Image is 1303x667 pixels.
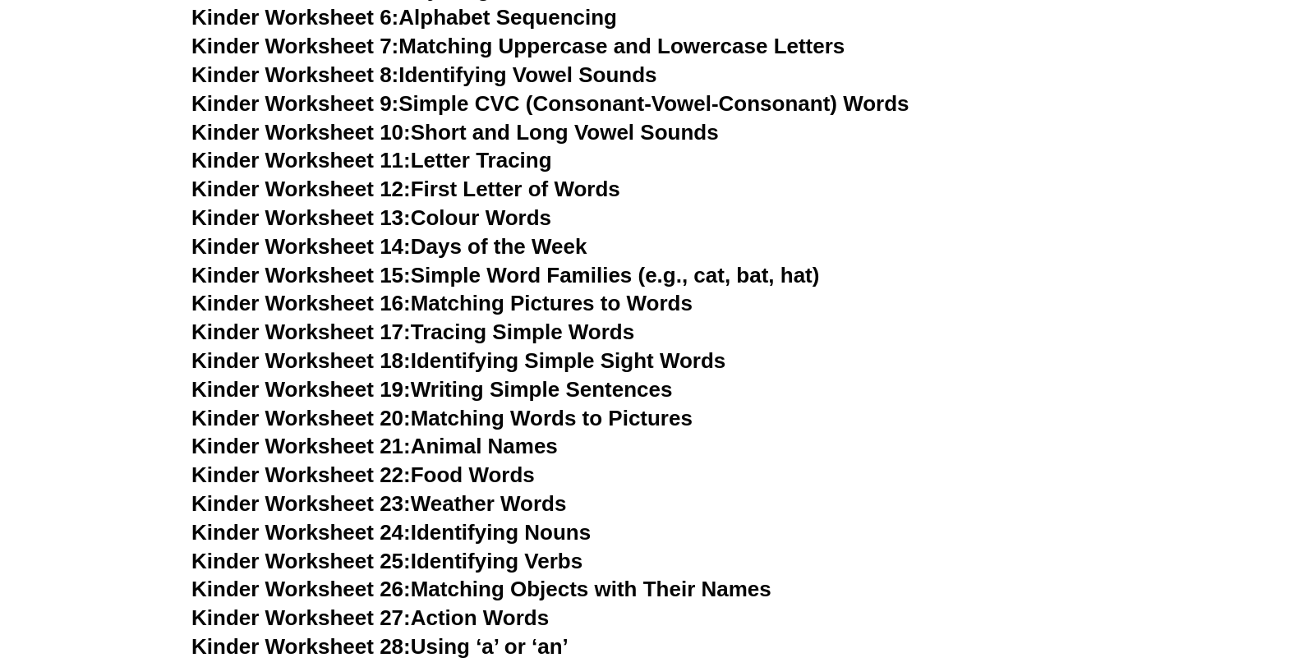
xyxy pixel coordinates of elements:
a: Kinder Worksheet 22:Food Words [191,462,535,487]
a: Kinder Worksheet 6:Alphabet Sequencing [191,5,617,30]
a: Kinder Worksheet 13:Colour Words [191,205,551,230]
span: Kinder Worksheet 26: [191,577,411,601]
span: Kinder Worksheet 7: [191,34,398,58]
span: Kinder Worksheet 8: [191,62,398,87]
a: Kinder Worksheet 27:Action Words [191,605,549,630]
span: Kinder Worksheet 24: [191,520,411,545]
span: Kinder Worksheet 17: [191,320,411,344]
span: Kinder Worksheet 11: [191,148,411,172]
a: Kinder Worksheet 11:Letter Tracing [191,148,552,172]
span: Kinder Worksheet 21: [191,434,411,458]
span: Kinder Worksheet 13: [191,205,411,230]
a: Kinder Worksheet 23:Weather Words [191,491,566,516]
span: Kinder Worksheet 10: [191,120,411,145]
span: Kinder Worksheet 19: [191,377,411,402]
a: Kinder Worksheet 14:Days of the Week [191,234,587,259]
span: Kinder Worksheet 6: [191,5,398,30]
iframe: Chat Widget [1221,588,1303,667]
span: Kinder Worksheet 27: [191,605,411,630]
a: Kinder Worksheet 15:Simple Word Families (e.g., cat, bat, hat) [191,263,819,287]
span: Kinder Worksheet 14: [191,234,411,259]
a: Kinder Worksheet 25:Identifying Verbs [191,549,582,573]
a: Kinder Worksheet 21:Animal Names [191,434,558,458]
a: Kinder Worksheet 20:Matching Words to Pictures [191,406,693,430]
span: Kinder Worksheet 16: [191,291,411,315]
a: Kinder Worksheet 17:Tracing Simple Words [191,320,634,344]
span: Kinder Worksheet 25: [191,549,411,573]
span: Kinder Worksheet 15: [191,263,411,287]
span: Kinder Worksheet 12: [191,177,411,201]
a: Kinder Worksheet 12:First Letter of Words [191,177,620,201]
a: Kinder Worksheet 19:Writing Simple Sentences [191,377,672,402]
a: Kinder Worksheet 7:Matching Uppercase and Lowercase Letters [191,34,845,58]
span: Kinder Worksheet 23: [191,491,411,516]
span: Kinder Worksheet 28: [191,634,411,659]
a: Kinder Worksheet 18:Identifying Simple Sight Words [191,348,725,373]
span: Kinder Worksheet 18: [191,348,411,373]
a: Kinder Worksheet 16:Matching Pictures to Words [191,291,693,315]
span: Kinder Worksheet 9: [191,91,398,116]
a: Kinder Worksheet 9:Simple CVC (Consonant-Vowel-Consonant) Words [191,91,909,116]
a: Kinder Worksheet 28:Using ‘a’ or ‘an’ [191,634,569,659]
a: Kinder Worksheet 8:Identifying Vowel Sounds [191,62,656,87]
span: Kinder Worksheet 22: [191,462,411,487]
span: Kinder Worksheet 20: [191,406,411,430]
a: Kinder Worksheet 24:Identifying Nouns [191,520,591,545]
a: Kinder Worksheet 10:Short and Long Vowel Sounds [191,120,719,145]
a: Kinder Worksheet 26:Matching Objects with Their Names [191,577,771,601]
